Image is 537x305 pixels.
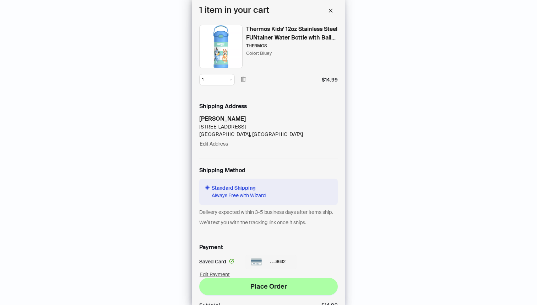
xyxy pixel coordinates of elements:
[200,271,230,278] span: Edit Payment
[212,192,266,199] span: Always Free with Wizard
[199,219,338,226] div: We’ll text you with the tracking link once it ships.
[199,25,243,68] img: GUEST_ee1ddd9a-291f-4a79-9bba-9e62a09a24b8
[246,25,338,42] div: Thermos Kids' 12oz Stainless Steel FUNtainer Water Bottle with Bail Handle
[200,141,228,147] span: Edit Address
[199,115,246,122] strong: [PERSON_NAME]
[199,258,237,265] div: Saved Card
[199,244,223,251] h2: Payment
[246,50,272,57] div: Color: Bluey
[199,4,269,18] h1: 1 item in your cart
[199,209,338,216] div: Delivery expected within 3-5 business days after items ship.
[199,269,230,280] button: Edit Payment
[246,43,267,49] div: THERMOS
[199,131,303,138] div: [GEOGRAPHIC_DATA], [GEOGRAPHIC_DATA]
[212,184,266,192] span: Standard Shipping
[199,103,338,110] h2: Shipping Address
[199,167,338,174] h2: Shipping Method
[199,278,338,295] button: Place Order
[199,123,303,131] div: [STREET_ADDRESS]
[202,74,232,85] span: 1
[245,255,297,269] div: . . . 9632
[322,76,338,84] div: $14.99
[250,282,287,291] span: Place Order
[328,8,333,13] span: close
[199,138,228,149] button: Edit Address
